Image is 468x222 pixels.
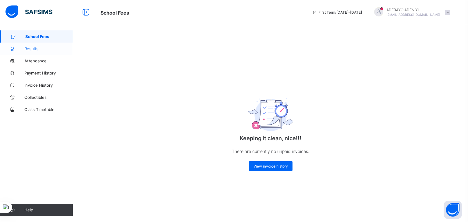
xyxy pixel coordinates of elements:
[368,7,453,17] div: ADEBAYOADENIYI
[101,10,129,16] span: School Fees
[24,83,73,88] span: Invoice History
[24,71,73,75] span: Payment History
[210,135,331,141] p: Keeping it clean, nice!!!
[24,95,73,100] span: Collectibles
[386,8,440,12] span: ADEBAYO ADENIYI
[210,81,331,177] div: Keeping it clean, nice!!!
[25,34,73,39] span: School Fees
[24,207,73,212] span: Help
[248,98,293,131] img: empty_exam.25ac31c7e64bfa8fcc0a6b068b22d071.svg
[5,5,52,18] img: safsims
[210,147,331,155] p: There are currently no unpaid invoices.
[24,46,73,51] span: Results
[312,10,362,15] span: session/term information
[444,201,462,219] button: Open asap
[24,107,73,112] span: Class Timetable
[24,58,73,63] span: Attendance
[386,13,440,16] span: [EMAIL_ADDRESS][DOMAIN_NAME]
[253,164,288,168] span: View invoice history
